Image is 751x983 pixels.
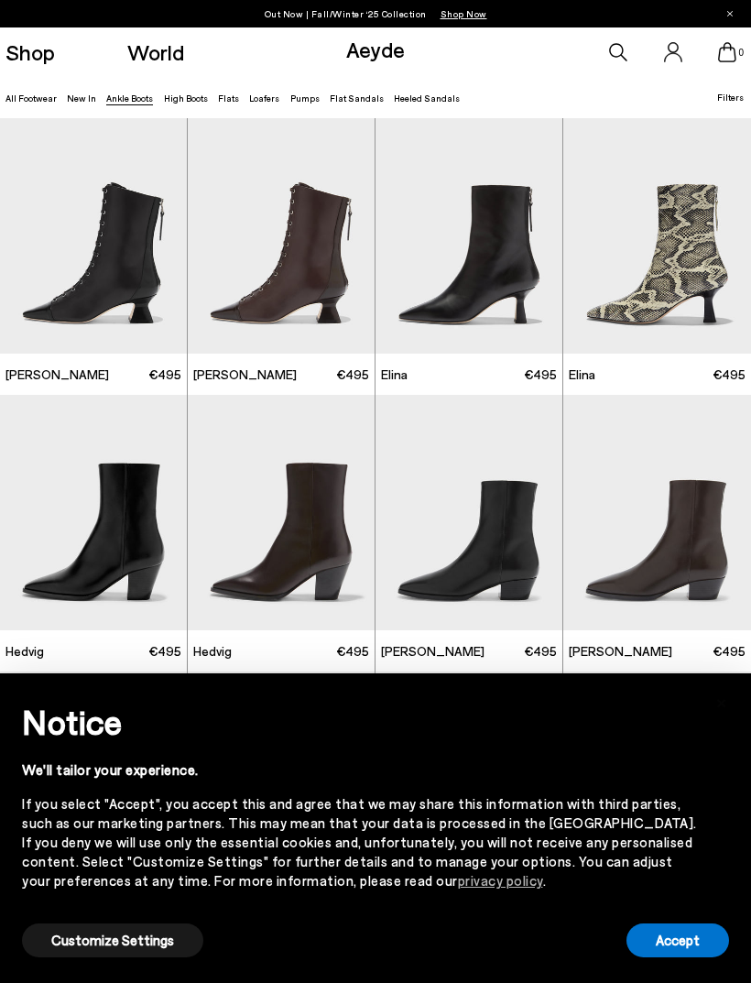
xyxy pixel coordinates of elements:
a: privacy policy [458,872,543,889]
h2: Notice [22,698,700,746]
button: Close this notice [700,679,744,723]
button: Accept [626,923,729,957]
span: × [715,687,728,714]
button: Customize Settings [22,923,203,957]
div: We'll tailor your experience. [22,760,700,780]
div: If you select "Accept", you accept this and agree that we may share this information with third p... [22,794,700,890]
